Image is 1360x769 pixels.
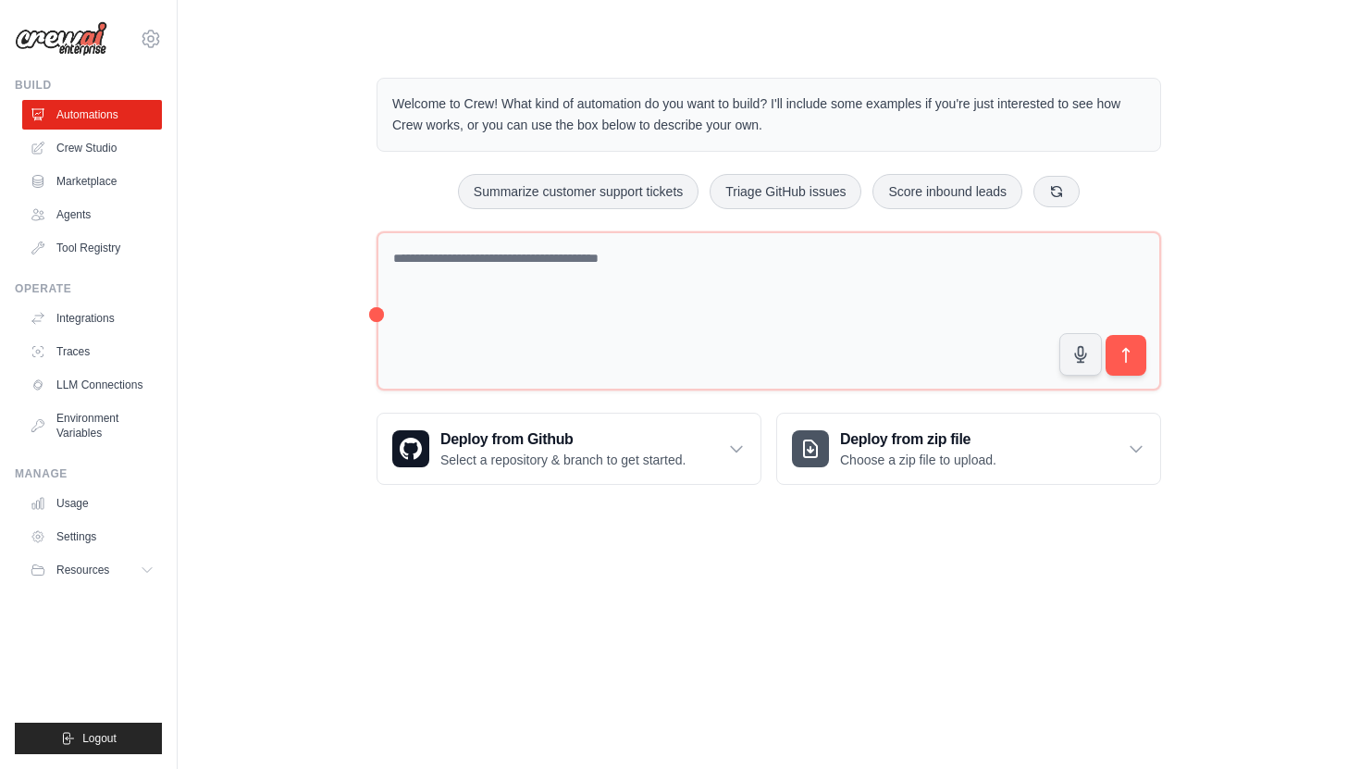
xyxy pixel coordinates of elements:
button: Logout [15,723,162,754]
a: Tool Registry [22,233,162,263]
a: Agents [22,200,162,229]
p: Choose a zip file to upload. [840,451,996,469]
a: Traces [22,337,162,366]
button: Score inbound leads [872,174,1022,209]
p: Select a repository & branch to get started. [440,451,686,469]
a: Environment Variables [22,403,162,448]
a: Automations [22,100,162,130]
a: Usage [22,489,162,518]
h3: Deploy from Github [440,428,686,451]
a: Integrations [22,304,162,333]
div: Manage [15,466,162,481]
span: Logout [82,731,117,746]
a: Settings [22,522,162,552]
p: Welcome to Crew! What kind of automation do you want to build? I'll include some examples if you'... [392,93,1145,136]
h3: Deploy from zip file [840,428,996,451]
button: Resources [22,555,162,585]
button: Triage GitHub issues [710,174,861,209]
a: LLM Connections [22,370,162,400]
div: Operate [15,281,162,296]
img: Logo [15,21,107,56]
a: Crew Studio [22,133,162,163]
a: Marketplace [22,167,162,196]
span: Resources [56,563,109,577]
button: Summarize customer support tickets [458,174,699,209]
div: Build [15,78,162,93]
